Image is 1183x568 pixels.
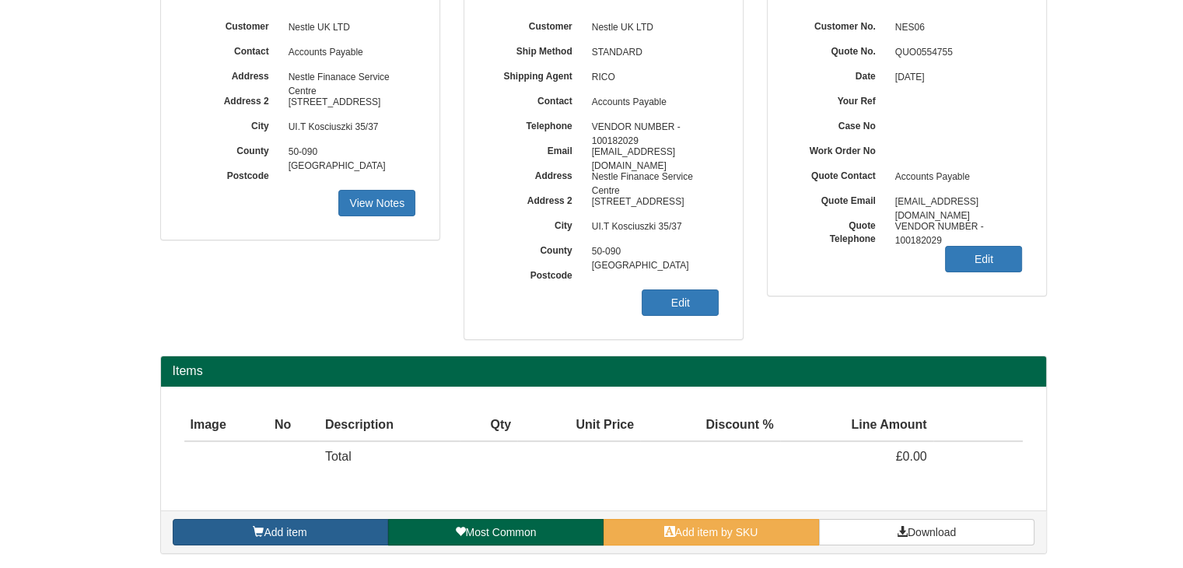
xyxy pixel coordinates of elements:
[584,90,719,115] span: Accounts Payable
[488,115,584,133] label: Telephone
[488,165,584,183] label: Address
[488,90,584,108] label: Contact
[791,115,887,133] label: Case No
[642,289,719,316] a: Edit
[184,115,281,133] label: City
[945,246,1022,272] a: Edit
[281,140,416,165] span: 50-090 [GEOGRAPHIC_DATA]
[488,190,584,208] label: Address 2
[887,190,1023,215] span: [EMAIL_ADDRESS][DOMAIN_NAME]
[184,40,281,58] label: Contact
[584,16,719,40] span: Nestle UK LTD
[281,65,416,90] span: Nestle Finanace Service Centre
[908,526,956,538] span: Download
[887,16,1023,40] span: NES06
[584,115,719,140] span: VENDOR NUMBER - 100182029
[184,410,268,441] th: Image
[488,215,584,233] label: City
[896,450,927,463] span: £0.00
[264,526,306,538] span: Add item
[584,40,719,65] span: STANDARD
[281,115,416,140] span: UI.T Kosciuszki 35/37
[268,410,319,441] th: No
[887,215,1023,240] span: VENDOR NUMBER - 100182029
[460,410,517,441] th: Qty
[791,40,887,58] label: Quote No.
[791,215,887,246] label: Quote Telephone
[791,16,887,33] label: Customer No.
[465,526,536,538] span: Most Common
[338,190,415,216] a: View Notes
[488,265,584,282] label: Postcode
[517,410,640,441] th: Unit Price
[184,90,281,108] label: Address 2
[887,40,1023,65] span: QUO0554755
[584,65,719,90] span: RICO
[281,40,416,65] span: Accounts Payable
[319,410,460,441] th: Description
[584,215,719,240] span: UI.T Kosciuszki 35/37
[488,140,584,158] label: Email
[488,240,584,258] label: County
[675,526,758,538] span: Add item by SKU
[319,441,460,472] td: Total
[780,410,933,441] th: Line Amount
[281,90,416,115] span: [STREET_ADDRESS]
[887,65,1023,90] span: [DATE]
[791,90,887,108] label: Your Ref
[791,190,887,208] label: Quote Email
[488,65,584,83] label: Shipping Agent
[488,16,584,33] label: Customer
[184,165,281,183] label: Postcode
[887,165,1023,190] span: Accounts Payable
[488,40,584,58] label: Ship Method
[184,16,281,33] label: Customer
[584,165,719,190] span: Nestle Finanace Service Centre
[173,364,1034,378] h2: Items
[791,140,887,158] label: Work Order No
[584,190,719,215] span: [STREET_ADDRESS]
[640,410,780,441] th: Discount %
[184,65,281,83] label: Address
[281,16,416,40] span: Nestle UK LTD
[791,65,887,83] label: Date
[584,240,719,265] span: 50-090 [GEOGRAPHIC_DATA]
[791,165,887,183] label: Quote Contact
[184,140,281,158] label: County
[819,519,1034,545] a: Download
[584,140,719,165] span: [EMAIL_ADDRESS][DOMAIN_NAME]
